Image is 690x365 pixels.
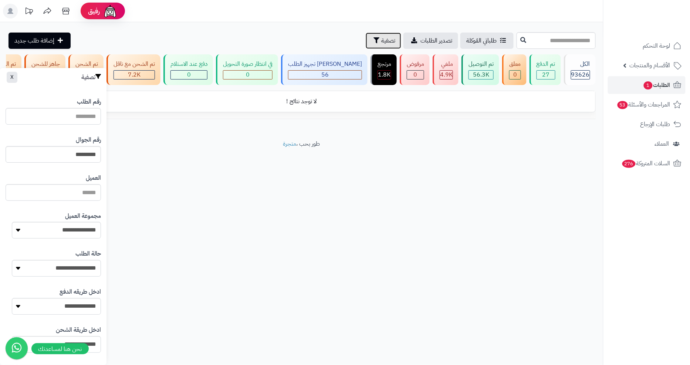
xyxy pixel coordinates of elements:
span: إضافة طلب جديد [14,36,54,45]
a: طلبات الإرجاع [608,115,686,133]
span: 53 [618,101,628,109]
div: [PERSON_NAME] تجهيز الطلب [288,60,362,68]
span: رفيق [88,7,100,16]
span: 1.8K [378,70,391,79]
span: لوحة التحكم [643,41,670,51]
a: تحديثات المنصة [20,4,38,20]
a: دفع عند الاستلام 0 [162,54,214,85]
div: ملغي [440,60,453,68]
a: الطلبات1 [608,76,686,94]
label: رقم الجوال [76,136,101,144]
a: السلات المتروكة276 [608,155,686,172]
div: تم الشحن مع ناقل [114,60,155,68]
a: في انتظار صورة التحويل 0 [214,54,280,85]
div: الكل [571,60,590,68]
span: تصدير الطلبات [420,36,452,45]
a: الكل93626 [562,54,597,85]
span: 276 [622,160,636,168]
div: مرتجع [378,60,391,68]
a: جاهز للشحن 0 [23,54,67,85]
span: تصفية [381,36,395,45]
a: لوحة التحكم [608,37,686,55]
span: 7.2K [128,70,141,79]
div: 1794 [378,71,391,79]
a: إضافة طلب جديد [9,33,71,49]
label: مجموعة العميل [65,212,101,220]
div: مرفوض [407,60,424,68]
span: المراجعات والأسئلة [617,99,670,110]
div: 0 [407,71,424,79]
span: 0 [513,70,517,79]
span: 0 [414,70,417,79]
label: العميل [86,174,101,182]
span: السلات المتروكة [622,158,670,169]
div: 0 [171,71,207,79]
a: تم الشحن مع ناقل 7.2K [105,54,162,85]
button: X [7,72,17,83]
a: تم الدفع 27 [528,54,562,85]
span: طلبات الإرجاع [640,119,670,129]
a: متجرة [283,139,297,148]
a: مرفوض 0 [398,54,431,85]
img: logo-2.png [640,21,683,36]
div: 0 [510,71,521,79]
span: طلباتي المُوكلة [466,36,497,45]
label: ادخل طريقة الشحن [56,326,101,334]
a: المراجعات والأسئلة53 [608,96,686,114]
div: 56308 [469,71,493,79]
label: حالة الطلب [75,250,101,258]
label: ادخل طريقه الدفع [60,288,101,296]
span: 4.9K [440,70,453,79]
div: جاهز للشحن [31,60,60,68]
div: 0 [223,71,272,79]
a: معلق 0 [501,54,528,85]
span: العملاء [655,139,669,149]
a: تم الشحن 22.6K [67,54,105,85]
span: الأقسام والمنتجات [630,60,670,71]
div: 4945 [440,71,453,79]
div: في انتظار صورة التحويل [223,60,273,68]
span: 1 [644,81,653,89]
a: مرتجع 1.8K [369,54,398,85]
a: تم التوصيل 56.3K [460,54,501,85]
span: 0 [187,70,191,79]
span: 56.3K [473,70,489,79]
a: العملاء [608,135,686,153]
div: معلق [509,60,521,68]
div: تم الشحن [75,60,98,68]
div: 56 [288,71,362,79]
div: تم الدفع [537,60,555,68]
label: رقم الطلب [77,98,101,106]
div: تم التوصيل [469,60,494,68]
div: 7223 [114,71,155,79]
a: ملغي 4.9K [431,54,460,85]
span: 56 [321,70,329,79]
img: ai-face.png [103,4,118,18]
span: X [10,73,14,81]
button: تصفية [366,33,401,49]
span: 93626 [571,70,590,79]
div: دفع عند الاستلام [170,60,207,68]
div: 27 [537,71,555,79]
td: لا توجد نتائج ! [8,91,595,112]
a: طلباتي المُوكلة [460,33,514,49]
span: الطلبات [643,80,670,90]
span: 0 [246,70,250,79]
h3: تصفية [81,74,101,81]
span: 27 [542,70,550,79]
a: تصدير الطلبات [403,33,458,49]
a: [PERSON_NAME] تجهيز الطلب 56 [280,54,369,85]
